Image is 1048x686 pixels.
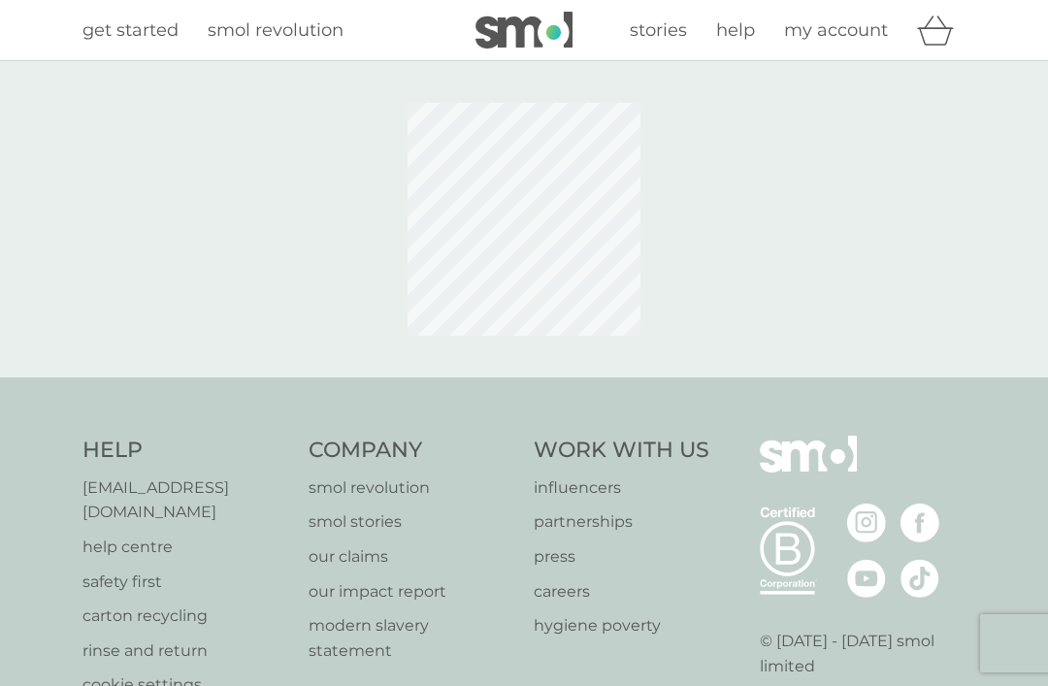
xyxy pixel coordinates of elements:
a: our impact report [309,579,515,604]
img: visit the smol Youtube page [847,559,886,598]
span: my account [784,19,888,41]
a: rinse and return [82,638,289,664]
a: press [534,544,709,570]
p: © [DATE] - [DATE] smol limited [760,629,966,678]
span: smol revolution [208,19,344,41]
div: basket [917,11,966,49]
a: smol stories [309,509,515,535]
img: visit the smol Instagram page [847,504,886,542]
a: careers [534,579,709,604]
a: partnerships [534,509,709,535]
img: smol [760,436,857,502]
a: my account [784,16,888,45]
a: smol revolution [208,16,344,45]
a: modern slavery statement [309,613,515,663]
a: our claims [309,544,515,570]
a: help centre [82,535,289,560]
img: smol [475,12,573,49]
a: stories [630,16,687,45]
a: carton recycling [82,604,289,629]
h4: Work With Us [534,436,709,466]
h4: Help [82,436,289,466]
a: influencers [534,475,709,501]
a: hygiene poverty [534,613,709,638]
a: [EMAIL_ADDRESS][DOMAIN_NAME] [82,475,289,525]
span: stories [630,19,687,41]
a: smol revolution [309,475,515,501]
span: get started [82,19,179,41]
h4: Company [309,436,515,466]
a: get started [82,16,179,45]
img: visit the smol Tiktok page [901,559,939,598]
img: visit the smol Facebook page [901,504,939,542]
a: help [716,16,755,45]
a: safety first [82,570,289,595]
span: help [716,19,755,41]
